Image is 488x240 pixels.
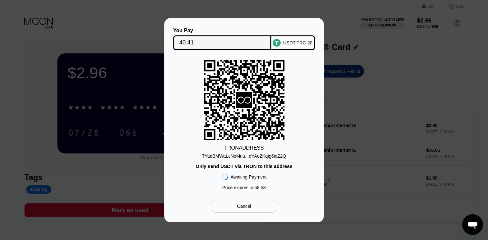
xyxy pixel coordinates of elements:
[283,40,313,45] div: USDT TRC-20
[224,145,264,151] div: TRON ADDRESS
[254,185,266,190] span: 58 : 58
[222,185,266,190] div: Price expires in
[174,28,314,50] div: You PayUSDT TRC-20
[237,203,251,209] div: Cancel
[210,200,278,213] div: Cancel
[231,174,267,180] div: Awaiting Payment
[173,28,272,33] div: You Pay
[462,214,483,235] iframe: Button to launch messaging window
[202,151,286,159] div: TYadBMWaLcNoMnu...qYAoZKqig6iqZ2Q
[195,163,292,169] div: Only send USDT via TRON to this address
[202,153,286,159] div: TYadBMWaLcNoMnu...qYAoZKqig6iqZ2Q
